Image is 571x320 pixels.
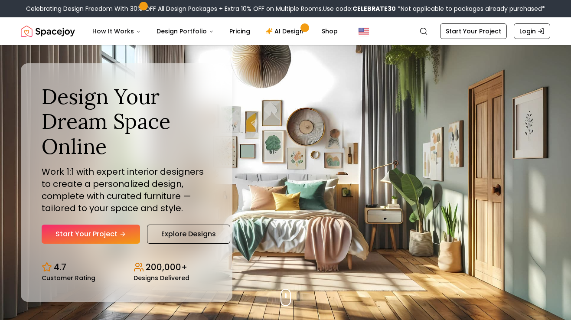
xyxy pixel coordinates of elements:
[150,23,221,40] button: Design Portfolio
[21,23,75,40] img: Spacejoy Logo
[42,84,212,159] h1: Design Your Dream Space Online
[21,17,550,45] nav: Global
[323,4,396,13] span: Use code:
[396,4,545,13] span: *Not applicable to packages already purchased*
[54,261,66,273] p: 4.7
[42,225,140,244] a: Start Your Project
[42,166,212,214] p: Work 1:1 with expert interior designers to create a personalized design, complete with curated fu...
[259,23,313,40] a: AI Design
[85,23,148,40] button: How It Works
[21,23,75,40] a: Spacejoy
[147,225,230,244] a: Explore Designs
[85,23,345,40] nav: Main
[146,261,187,273] p: 200,000+
[315,23,345,40] a: Shop
[440,23,507,39] a: Start Your Project
[26,4,545,13] div: Celebrating Design Freedom With 30% OFF All Design Packages + Extra 10% OFF on Multiple Rooms.
[222,23,257,40] a: Pricing
[514,23,550,39] a: Login
[42,254,212,281] div: Design stats
[352,4,396,13] b: CELEBRATE30
[359,26,369,36] img: United States
[42,275,95,281] small: Customer Rating
[134,275,189,281] small: Designs Delivered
